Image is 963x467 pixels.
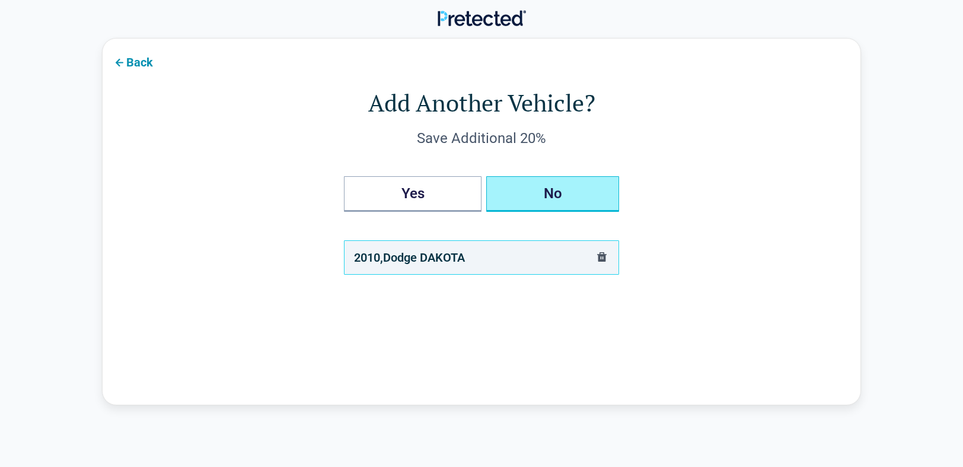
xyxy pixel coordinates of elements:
[354,248,465,267] div: 2010 , Dodge DAKOTA
[344,176,481,212] button: Yes
[595,250,609,266] button: delete
[150,86,813,119] h1: Add Another Vehicle?
[344,176,619,212] div: Add Another Vehicles?
[103,48,162,75] button: Back
[486,176,619,212] button: No
[150,129,813,148] div: Save Additional 20%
